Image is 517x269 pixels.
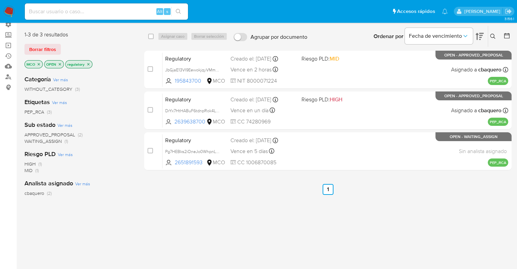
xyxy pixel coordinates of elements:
[464,8,502,15] p: marianela.tarsia@mercadolibre.com
[397,8,435,15] span: Accesos rápidos
[25,7,188,16] input: Buscar usuario o caso...
[171,7,185,16] button: search-icon
[505,8,512,15] a: Salir
[166,8,168,15] span: s
[442,9,448,14] a: Notificaciones
[157,8,162,15] span: Alt
[504,16,514,21] span: 3.156.1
